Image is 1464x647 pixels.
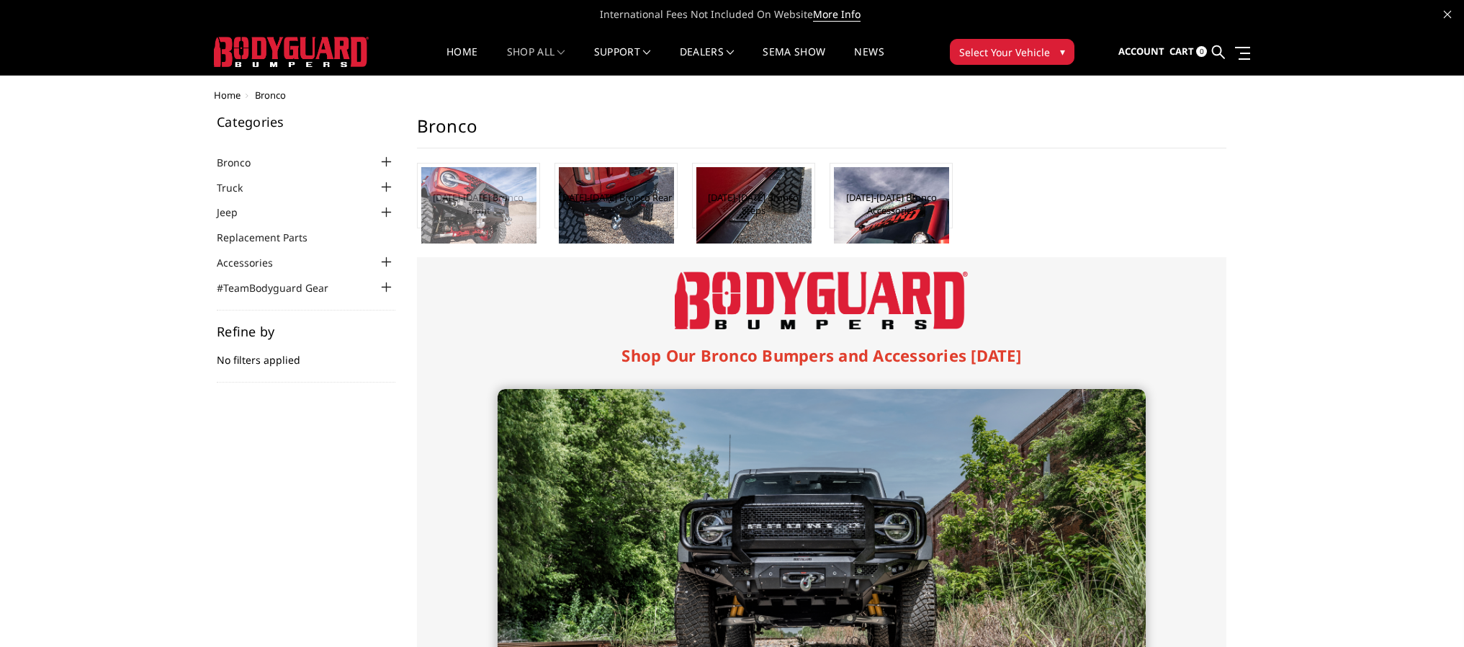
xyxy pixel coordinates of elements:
[813,7,861,22] a: More Info
[417,115,1226,148] h1: Bronco
[594,47,651,75] a: Support
[217,180,261,195] a: Truck
[763,47,825,75] a: SEMA Show
[1118,45,1164,58] span: Account
[217,325,395,383] div: No filters applied
[217,155,269,170] a: Bronco
[217,230,325,245] a: Replacement Parts
[1169,32,1207,71] a: Cart 0
[217,205,256,220] a: Jeep
[1392,578,1464,647] iframe: Chat Widget
[217,115,395,128] h5: Categories
[675,272,968,329] img: Bodyguard Bumpers Logo
[1060,44,1065,59] span: ▾
[1196,46,1207,57] span: 0
[217,280,346,295] a: #TeamBodyguard Gear
[834,191,948,217] a: [DATE]-[DATE] Bronco Accessories
[217,325,395,338] h5: Refine by
[255,89,286,102] span: Bronco
[560,191,672,204] a: [DATE]-[DATE] Bronco Rear
[680,47,735,75] a: Dealers
[507,47,565,75] a: shop all
[950,39,1074,65] button: Select Your Vehicle
[696,191,811,217] a: [DATE]-[DATE] Bronco Steps
[214,89,241,102] a: Home
[498,344,1146,367] h1: Shop Our Bronco Bumpers and Accessories [DATE]
[214,37,369,67] img: BODYGUARD BUMPERS
[1118,32,1164,71] a: Account
[854,47,884,75] a: News
[959,45,1050,60] span: Select Your Vehicle
[1169,45,1194,58] span: Cart
[217,255,291,270] a: Accessories
[446,47,477,75] a: Home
